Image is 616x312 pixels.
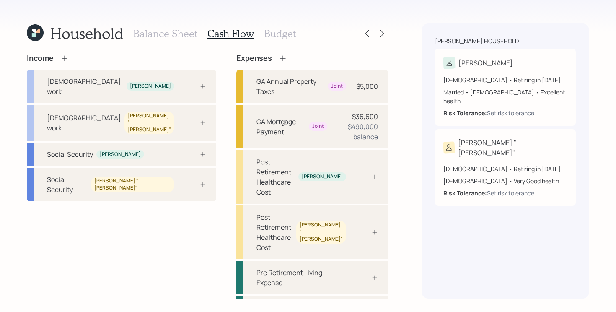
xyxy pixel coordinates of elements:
div: [PERSON_NAME] "[PERSON_NAME]" [94,177,171,192]
div: [PERSON_NAME] "[PERSON_NAME]" [128,112,171,133]
div: Pre Retirement Living Expense [256,268,346,288]
h4: Expenses [236,54,272,63]
h3: Balance Sheet [133,28,197,40]
div: [DEMOGRAPHIC_DATA] work [47,113,121,133]
div: [PERSON_NAME] [100,151,141,158]
div: [DEMOGRAPHIC_DATA] • Retiring in [DATE] [443,164,567,173]
div: Set risk tolerance [487,109,534,117]
h3: Budget [264,28,296,40]
div: GA Annual Property Taxes [256,76,324,96]
div: $36,600 [352,112,378,122]
div: Married • [DEMOGRAPHIC_DATA] • Excellent health [443,88,567,105]
div: [DEMOGRAPHIC_DATA] • Very Good health [443,177,567,185]
div: Set risk tolerance [487,189,534,198]
div: [PERSON_NAME] [302,173,343,180]
b: Risk Tolerance: [443,109,487,117]
h1: Household [50,24,123,42]
div: [PERSON_NAME] "[PERSON_NAME]" [458,138,567,158]
div: $5,000 [356,81,378,91]
div: [PERSON_NAME] [458,58,513,68]
div: [DEMOGRAPHIC_DATA] • Retiring in [DATE] [443,75,567,84]
div: $490,000 balance [334,122,378,142]
div: [PERSON_NAME] "[PERSON_NAME]" [300,221,343,242]
div: [PERSON_NAME] [130,83,171,90]
b: Risk Tolerance: [443,189,487,197]
div: Post Retirement Healthcare Cost [256,212,293,252]
div: Social Security [47,149,93,159]
div: Joint [312,123,324,130]
h4: Income [27,54,54,63]
div: [PERSON_NAME] household [435,37,519,45]
div: GA Mortgage Payment [256,117,305,137]
div: [DEMOGRAPHIC_DATA] work [47,76,123,96]
div: Post Retirement Healthcare Cost [256,157,295,197]
div: Joint [331,83,343,90]
h3: Cash Flow [207,28,254,40]
div: Social Security [47,174,88,195]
